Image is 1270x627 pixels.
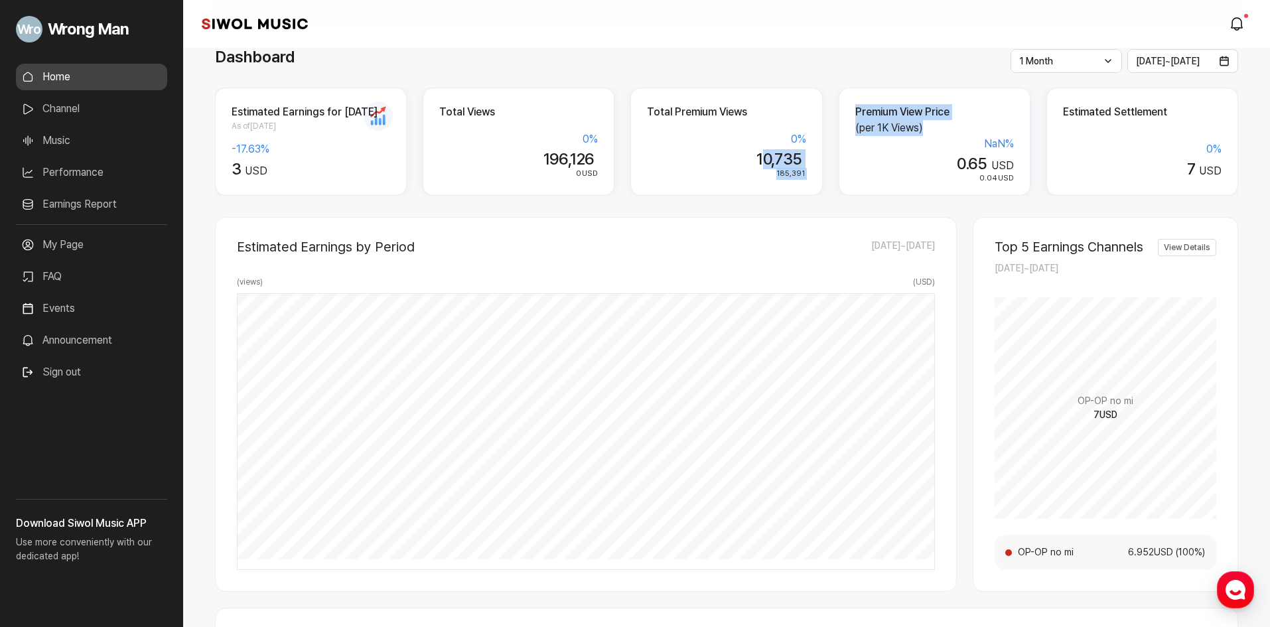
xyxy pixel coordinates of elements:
p: (per 1K Views) [855,120,1014,136]
a: modal.notifications [1225,11,1251,37]
h2: Total Views [439,104,598,120]
a: Events [16,295,167,322]
span: 1 Month [1019,56,1053,66]
span: 3 [232,159,241,178]
a: Settings [171,421,255,454]
span: [DATE] ~ [DATE] [871,239,935,255]
span: As of [DATE] [232,120,390,132]
span: 6.952 USD [1111,545,1174,559]
span: 0 [576,169,581,178]
span: 0.04 [979,173,997,182]
span: [DATE] ~ [DATE] [1136,56,1200,66]
div: USD [439,168,598,180]
h2: Estimated Earnings by Period [237,239,415,255]
div: USD [855,155,1014,174]
a: Announcement [16,327,167,354]
h2: Top 5 Earnings Channels [995,239,1143,255]
h2: Premium View Price [855,104,1014,120]
div: 0 % [647,131,806,147]
a: View Details [1158,239,1216,256]
a: Channel [16,96,167,122]
div: USD [232,160,390,179]
span: ( 100 %) [1174,545,1206,559]
span: Messages [110,441,149,452]
div: 0 % [439,131,598,147]
span: Wrong Man [48,17,129,41]
p: Use more conveniently with our dedicated app! [16,531,167,574]
button: Sign out [16,359,86,385]
a: Earnings Report [16,191,167,218]
div: USD [855,173,1014,184]
div: USD [1063,160,1222,179]
span: OP-OP no mi [1078,394,1133,408]
span: [DATE] ~ [DATE] [995,263,1058,273]
div: 0 % [1063,141,1222,157]
span: 7 [1187,159,1195,178]
span: OP-OP no mi [1017,545,1111,559]
a: Home [4,421,88,454]
a: My Page [16,232,167,258]
div: NaN % [855,136,1014,152]
span: 0.65 [957,154,987,173]
a: Performance [16,159,167,186]
div: -17.63 % [232,141,390,157]
span: 10,735 [756,149,802,169]
span: Home [34,441,57,451]
a: Messages [88,421,171,454]
h1: Dashboard [215,45,295,69]
span: Settings [196,441,229,451]
a: Go to My Profile [16,11,167,48]
h2: Estimated Earnings for [DATE] [232,104,390,120]
h2: Total Premium Views [647,104,806,120]
a: FAQ [16,263,167,290]
span: 7 USD [1094,408,1117,422]
h3: Download Siwol Music APP [16,516,167,531]
span: 196,126 [543,149,595,169]
span: ( USD ) [913,276,935,288]
button: [DATE]~[DATE] [1127,49,1239,73]
a: Music [16,127,167,154]
span: ( views ) [237,276,263,288]
span: 185,391 [776,169,805,178]
a: Home [16,64,167,90]
h2: Estimated Settlement [1063,104,1222,120]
